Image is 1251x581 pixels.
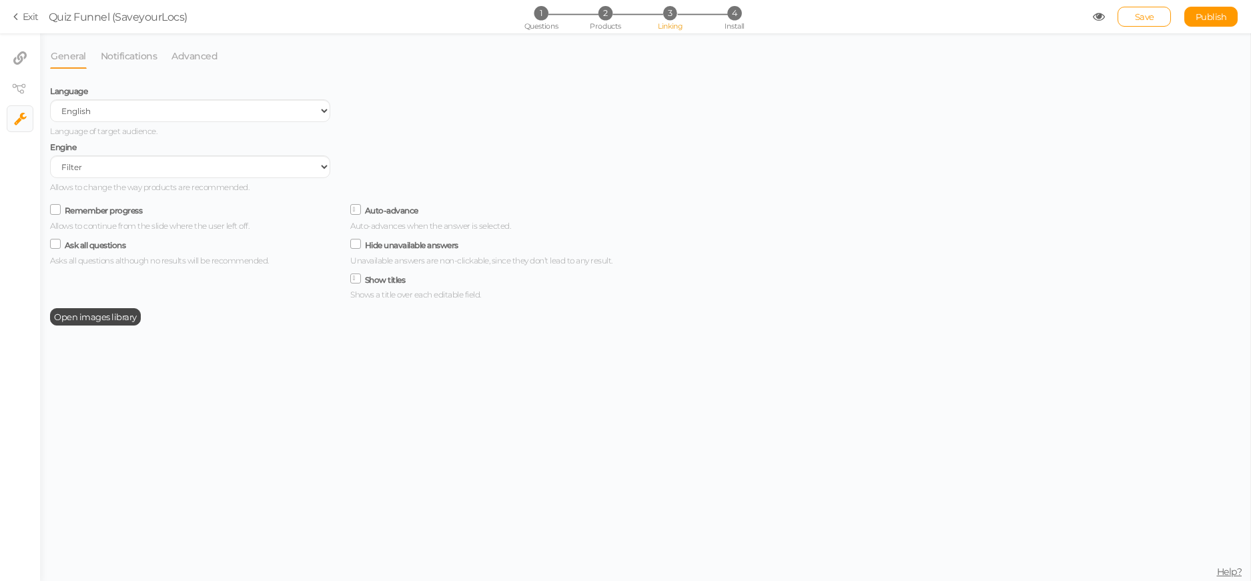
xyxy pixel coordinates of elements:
[663,6,677,20] span: 3
[49,9,187,25] div: Quiz Funnel (SaveyourLocs)
[50,43,87,69] a: General
[50,126,157,136] span: Language of target audience.
[350,221,510,231] span: Auto-advances when the answer is selected.
[350,289,481,300] span: Shows a title over each editable field.
[365,275,406,285] label: Show titles
[350,255,612,265] span: Unavailable answers are non-clickable, since they don’t lead to any result.
[54,312,137,322] span: Open images library
[65,205,143,215] label: Remember progress
[50,182,249,192] span: Allows to change the way products are recommended.
[365,240,458,250] label: Hide unavailable answers
[639,6,701,20] li: 3 Linking
[65,240,126,250] label: Ask all questions
[727,6,741,20] span: 4
[50,86,87,96] span: Language
[725,21,744,31] span: Install
[598,6,612,20] span: 2
[365,205,418,215] label: Auto-advance
[50,221,249,231] span: Allows to continue from the slide where the user left off.
[13,10,39,23] a: Exit
[1196,11,1227,22] span: Publish
[534,6,548,20] span: 1
[1217,566,1242,578] span: Help?
[171,43,218,69] a: Advanced
[703,6,765,20] li: 4 Install
[100,43,158,69] a: Notifications
[658,21,682,31] span: Linking
[524,21,558,31] span: Questions
[574,6,637,20] li: 2 Products
[590,21,621,31] span: Products
[1135,11,1154,22] span: Save
[1118,7,1171,27] div: Save
[510,6,572,20] li: 1 Questions
[50,142,76,152] span: Engine
[50,255,269,265] span: Asks all questions although no results will be recommended.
